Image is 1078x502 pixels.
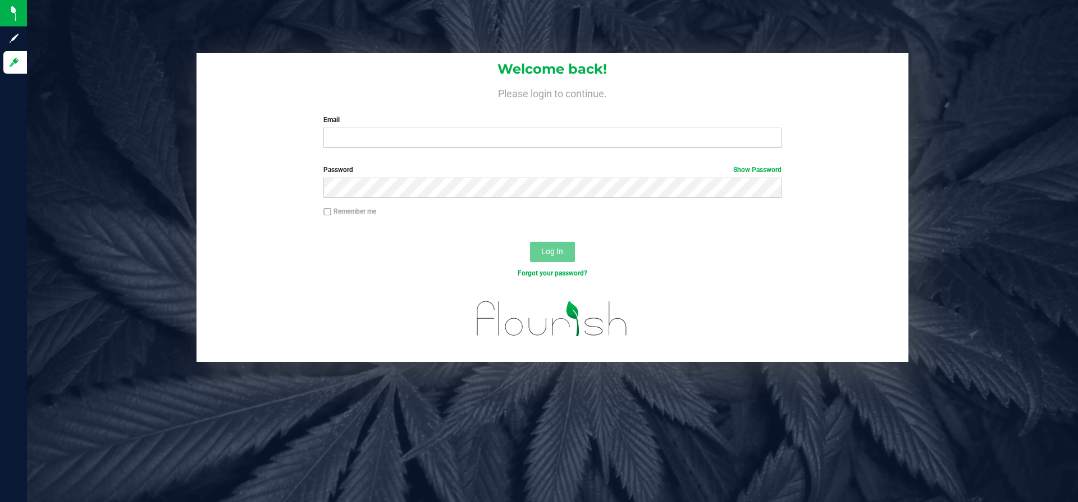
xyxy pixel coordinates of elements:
[197,62,908,76] h1: Welcome back!
[8,33,20,44] inline-svg: Sign up
[323,166,353,174] span: Password
[323,115,781,125] label: Email
[541,247,563,256] span: Log In
[323,208,331,216] input: Remember me
[197,85,908,99] h4: Please login to continue.
[8,57,20,68] inline-svg: Log in
[530,242,575,262] button: Log In
[323,206,376,216] label: Remember me
[463,290,641,347] img: flourish_logo.svg
[518,269,587,277] a: Forgot your password?
[733,166,782,174] a: Show Password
